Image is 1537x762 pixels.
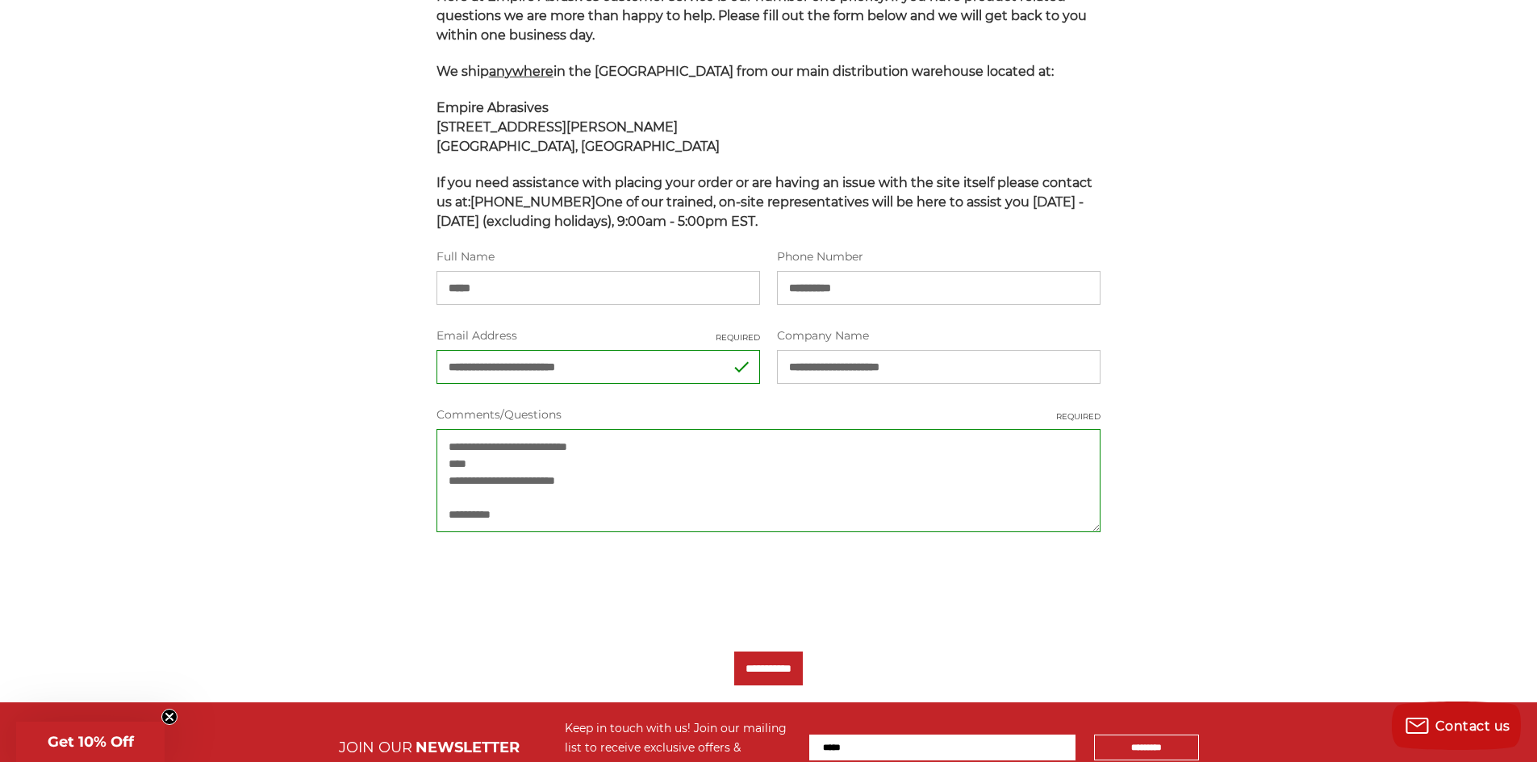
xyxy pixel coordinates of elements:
[1392,702,1521,750] button: Contact us
[1056,410,1101,423] small: Required
[777,327,1101,344] label: Company Name
[436,555,682,618] iframe: reCAPTCHA
[16,722,165,762] div: Get 10% OffClose teaser
[436,119,720,154] strong: [STREET_ADDRESS][PERSON_NAME] [GEOGRAPHIC_DATA], [GEOGRAPHIC_DATA]
[436,248,760,265] label: Full Name
[470,194,595,210] strong: [PHONE_NUMBER]
[436,406,1101,423] label: Comments/Questions
[436,64,1054,79] span: We ship in the [GEOGRAPHIC_DATA] from our main distribution warehouse located at:
[489,64,553,79] span: anywhere
[436,100,549,115] span: Empire Abrasives
[48,733,134,751] span: Get 10% Off
[436,175,1092,229] span: If you need assistance with placing your order or are having an issue with the site itself please...
[339,739,412,756] span: JOIN OUR
[161,709,178,725] button: Close teaser
[777,248,1101,265] label: Phone Number
[1435,718,1510,734] span: Contact us
[436,327,760,344] label: Email Address
[716,331,760,344] small: Required
[416,739,520,756] span: NEWSLETTER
